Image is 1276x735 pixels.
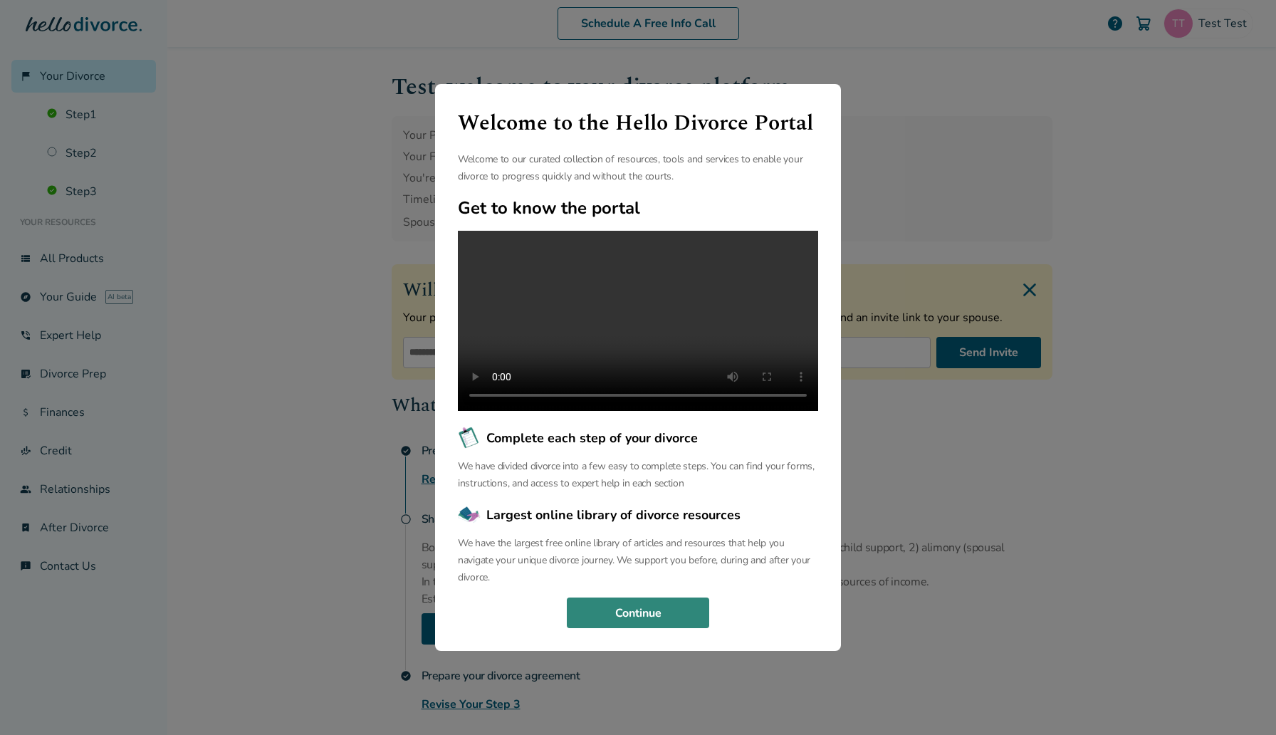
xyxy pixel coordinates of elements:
[486,429,698,447] span: Complete each step of your divorce
[486,506,741,524] span: Largest online library of divorce resources
[458,151,818,185] p: Welcome to our curated collection of resources, tools and services to enable your divorce to prog...
[458,197,818,219] h2: Get to know the portal
[458,504,481,526] img: Largest online library of divorce resources
[458,535,818,586] p: We have the largest free online library of articles and resources that help you navigate your uni...
[567,598,709,629] button: Continue
[458,458,818,492] p: We have divided divorce into a few easy to complete steps. You can find your forms, instructions,...
[458,107,818,140] h1: Welcome to the Hello Divorce Portal
[458,427,481,449] img: Complete each step of your divorce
